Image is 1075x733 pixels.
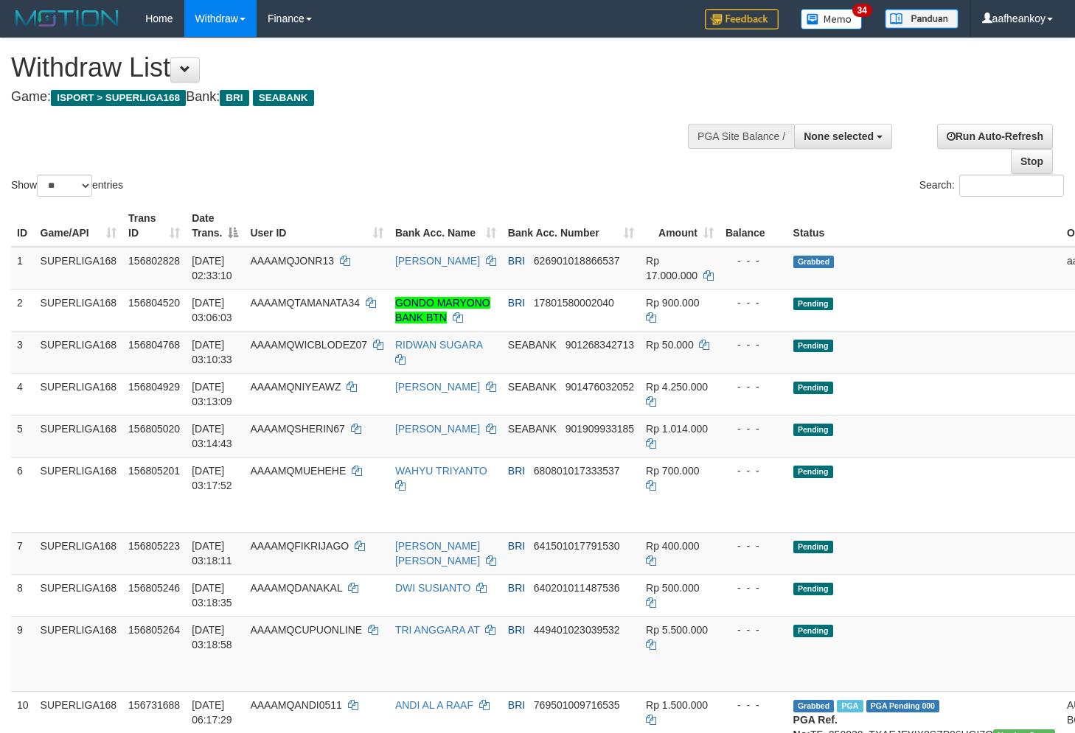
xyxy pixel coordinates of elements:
[534,699,620,711] span: Copy 769501009716535 to clipboard
[793,541,833,553] span: Pending
[395,699,473,711] a: ANDI AL A RAAF
[35,289,123,331] td: SUPERLIGA168
[793,340,833,352] span: Pending
[534,582,620,594] span: Copy 640201011487536 to clipboard
[1011,149,1053,174] a: Stop
[250,624,362,636] span: AAAAMQCUPUONLINE
[122,205,186,247] th: Trans ID: activate to sort column ascending
[192,465,232,491] span: [DATE] 03:17:52
[726,622,782,637] div: - - -
[566,423,634,435] span: Copy 901909933185 to clipboard
[37,175,92,197] select: Showentries
[726,295,782,310] div: - - -
[726,581,782,595] div: - - -
[646,381,708,393] span: Rp 4.250.000
[253,90,314,106] span: SEABANK
[885,9,959,29] img: panduan.png
[250,540,349,552] span: AAAAMQFIKRIJAGO
[534,465,620,477] span: Copy 680801017333537 to clipboard
[508,582,525,594] span: BRI
[726,421,782,436] div: - - -
[128,255,180,267] span: 156802828
[919,175,1064,197] label: Search:
[794,124,892,149] button: None selected
[128,540,180,552] span: 156805223
[11,175,123,197] label: Show entries
[35,331,123,373] td: SUPERLIGA168
[35,205,123,247] th: Game/API: activate to sort column ascending
[11,574,35,616] td: 8
[705,9,779,29] img: Feedback.jpg
[389,205,502,247] th: Bank Acc. Name: activate to sort column ascending
[11,7,123,29] img: MOTION_logo.png
[186,205,244,247] th: Date Trans.: activate to sort column descending
[646,339,694,351] span: Rp 50.000
[640,205,720,247] th: Amount: activate to sort column ascending
[395,540,480,567] a: [PERSON_NAME] [PERSON_NAME]
[793,382,833,394] span: Pending
[508,423,557,435] span: SEABANK
[646,423,708,435] span: Rp 1.014.000
[11,53,702,83] h1: Withdraw List
[128,297,180,309] span: 156804520
[35,532,123,574] td: SUPERLIGA168
[128,339,180,351] span: 156804768
[646,255,697,281] span: Rp 17.000.000
[793,298,833,310] span: Pending
[51,90,186,106] span: ISPORT > SUPERLIGA168
[192,381,232,407] span: [DATE] 03:13:09
[959,175,1064,197] input: Search:
[395,381,480,393] a: [PERSON_NAME]
[646,297,699,309] span: Rp 900.000
[220,90,248,106] span: BRI
[726,539,782,553] div: - - -
[128,465,180,477] span: 156805201
[502,205,640,247] th: Bank Acc. Number: activate to sort column ascending
[244,205,389,247] th: User ID: activate to sort column ascending
[35,574,123,616] td: SUPERLIGA168
[250,465,346,477] span: AAAAMQMUEHEHE
[508,699,525,711] span: BRI
[192,624,232,650] span: [DATE] 03:18:58
[508,339,557,351] span: SEABANK
[192,699,232,726] span: [DATE] 06:17:29
[250,582,342,594] span: AAAAMQDANAKAL
[688,124,794,149] div: PGA Site Balance /
[720,205,787,247] th: Balance
[250,255,334,267] span: AAAAMQJONR13
[726,463,782,478] div: - - -
[866,700,940,712] span: PGA Pending
[726,379,782,394] div: - - -
[395,297,490,323] a: GONDO MARYONO BANK BTN
[646,540,699,552] span: Rp 400.000
[250,699,342,711] span: AAAAMQANDI0511
[35,415,123,457] td: SUPERLIGA168
[787,205,1061,247] th: Status
[192,423,232,449] span: [DATE] 03:14:43
[534,255,620,267] span: Copy 626901018866537 to clipboard
[508,540,525,552] span: BRI
[395,339,483,351] a: RIDWAN SUGARA
[852,4,872,17] span: 34
[11,415,35,457] td: 5
[35,616,123,691] td: SUPERLIGA168
[646,582,699,594] span: Rp 500.000
[508,381,557,393] span: SEABANK
[793,625,833,637] span: Pending
[395,423,480,435] a: [PERSON_NAME]
[726,337,782,352] div: - - -
[726,698,782,712] div: - - -
[793,583,833,595] span: Pending
[508,255,525,267] span: BRI
[11,532,35,574] td: 7
[508,624,525,636] span: BRI
[566,381,634,393] span: Copy 901476032052 to clipboard
[35,373,123,415] td: SUPERLIGA168
[11,373,35,415] td: 4
[793,700,835,712] span: Grabbed
[128,423,180,435] span: 156805020
[937,124,1053,149] a: Run Auto-Refresh
[793,256,835,268] span: Grabbed
[726,253,782,268] div: - - -
[11,90,702,105] h4: Game: Bank:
